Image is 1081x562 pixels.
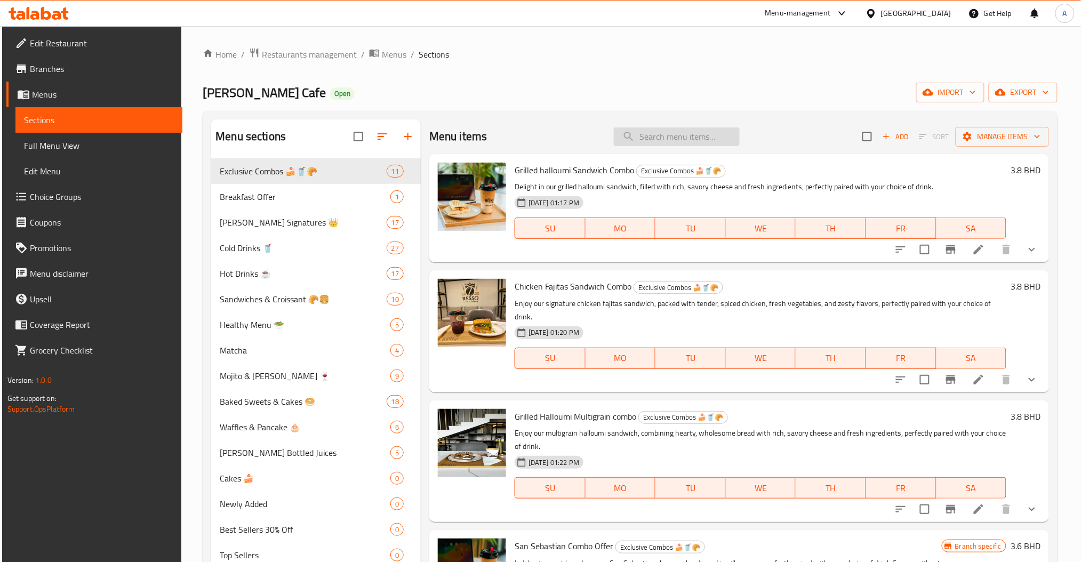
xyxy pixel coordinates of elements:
[215,129,286,144] h2: Menu sections
[220,165,386,178] span: Exclusive Combos 🍰🥤🥐
[220,190,390,203] div: Breakfast Offer
[914,498,936,520] span: Select to update
[211,389,421,414] div: Baked Sweets & Cakes 🥯18
[220,421,390,433] div: Waffles & Pancake 🎂
[1019,496,1045,522] button: show more
[220,267,386,280] span: Hot Drinks ☕
[7,391,57,405] span: Get support on:
[390,497,404,510] div: items
[220,523,390,536] div: Best Sellers 30% Off
[211,414,421,440] div: Waffles & Pancake 🎂6
[870,480,932,496] span: FR
[211,517,421,542] div: Best Sellers 30% Off0
[30,37,174,50] span: Edit Restaurant
[1026,243,1038,256] svg: Show Choices
[994,496,1019,522] button: delete
[936,348,1007,369] button: SA
[211,184,421,210] div: Breakfast Offer1
[419,48,449,61] span: Sections
[655,477,726,499] button: TU
[370,124,395,149] span: Sort sections
[387,166,403,176] span: 11
[639,411,727,423] span: Exclusive Combos 🍰🥤🥐
[524,198,583,208] span: [DATE] 01:17 PM
[994,237,1019,262] button: delete
[387,242,404,254] div: items
[220,242,386,254] span: Cold Drinks 🥤
[6,286,183,312] a: Upsell
[391,499,403,509] span: 0
[30,293,174,306] span: Upsell
[870,350,932,366] span: FR
[6,82,183,107] a: Menus
[411,48,414,61] li: /
[6,261,183,286] a: Menu disclaimer
[881,131,910,143] span: Add
[586,477,656,499] button: MO
[6,210,183,235] a: Coupons
[6,30,183,56] a: Edit Restaurant
[220,216,386,229] div: Resso's Signatures 👑
[796,477,866,499] button: TH
[6,235,183,261] a: Promotions
[515,408,636,424] span: Grilled Halloumi Multigrain combo
[519,480,581,496] span: SU
[30,190,174,203] span: Choice Groups
[938,237,964,262] button: Branch-specific-item
[655,348,726,369] button: TU
[800,480,862,496] span: TH
[866,477,936,499] button: FR
[211,235,421,261] div: Cold Drinks 🥤27
[1019,367,1045,392] button: show more
[391,371,403,381] span: 9
[391,422,403,432] span: 6
[30,62,174,75] span: Branches
[390,344,404,357] div: items
[387,216,404,229] div: items
[938,367,964,392] button: Branch-specific-item
[800,350,862,366] span: TH
[387,294,403,304] span: 10
[914,368,936,391] span: Select to update
[870,221,932,236] span: FR
[32,88,174,101] span: Menus
[856,125,878,148] span: Select section
[941,221,1003,236] span: SA
[972,243,985,256] a: Edit menu item
[220,344,390,357] span: Matcha
[1011,539,1040,553] h6: 3.6 BHD
[941,480,1003,496] span: SA
[866,218,936,239] button: FR
[330,87,355,100] div: Open
[638,411,728,424] div: Exclusive Combos 🍰🥤🥐
[211,286,421,312] div: Sandwiches & Croissant 🥐🍔10
[636,165,726,178] div: Exclusive Combos 🍰🥤🥐
[956,127,1049,147] button: Manage items
[387,218,403,228] span: 17
[730,221,792,236] span: WE
[637,165,725,177] span: Exclusive Combos 🍰🥤🥐
[220,318,390,331] span: Healthy Menu 🥗
[6,56,183,82] a: Branches
[211,363,421,389] div: Mojito & [PERSON_NAME] 🍷9
[203,47,1058,61] nav: breadcrumb
[203,81,326,105] span: [PERSON_NAME] Cafe
[220,472,390,485] span: Cakes 🍰
[515,278,631,294] span: Chicken Fajitas Sandwich Combo
[35,373,52,387] span: 1.0.0
[220,293,386,306] span: Sandwiches & Croissant 🥐🍔
[220,549,390,561] span: Top Sellers
[615,541,705,553] div: Exclusive Combos 🍰🥤🥐
[15,107,183,133] a: Sections
[515,348,585,369] button: SU
[994,367,1019,392] button: delete
[390,472,404,485] div: items
[220,370,390,382] span: Mojito & [PERSON_NAME] 🍷
[878,129,912,145] button: Add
